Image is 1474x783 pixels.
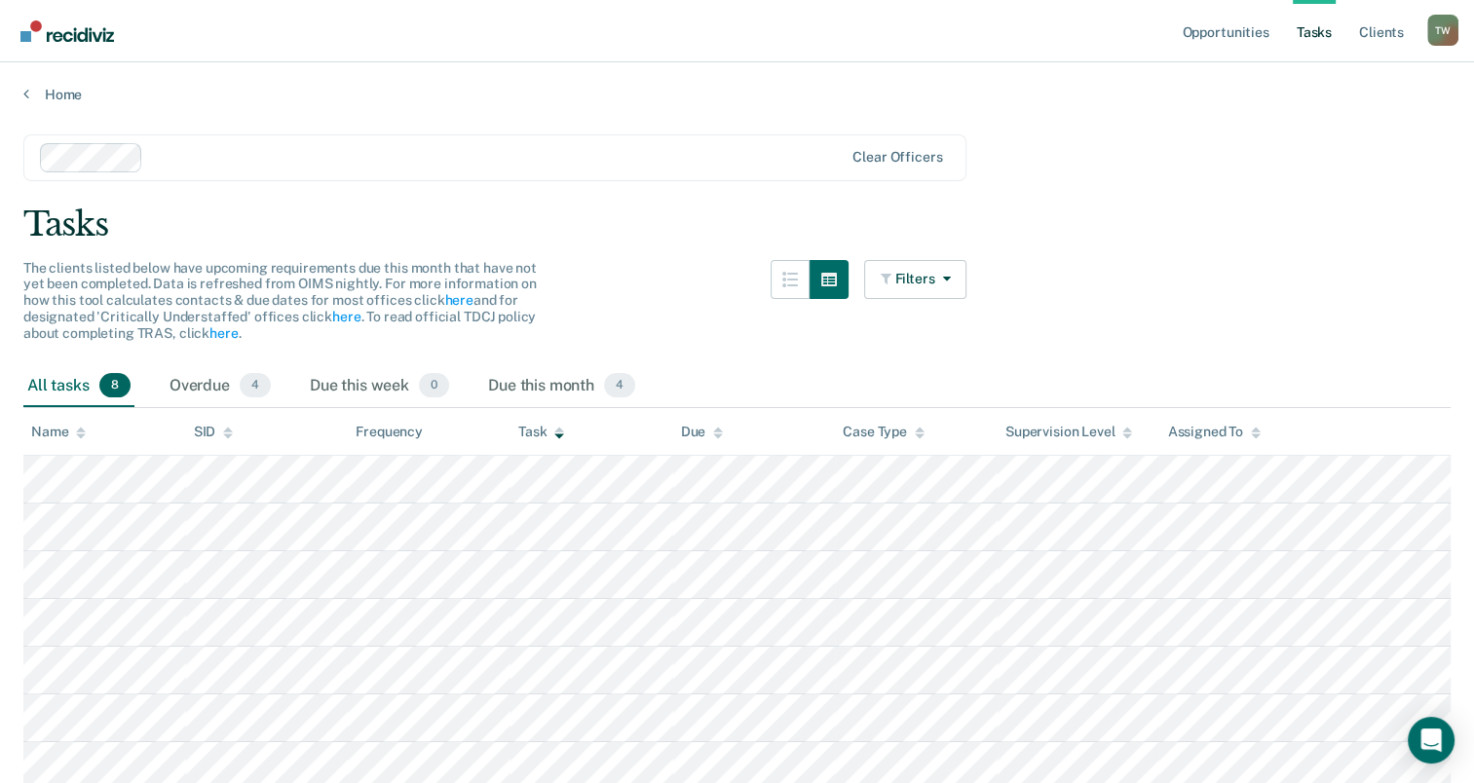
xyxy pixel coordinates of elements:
[1167,424,1260,440] div: Assigned To
[444,292,472,308] a: here
[1427,15,1458,46] button: Profile dropdown button
[194,424,234,440] div: SID
[332,309,360,324] a: here
[240,373,271,398] span: 4
[23,205,1451,244] div: Tasks
[681,424,724,440] div: Due
[209,325,238,341] a: here
[99,373,131,398] span: 8
[23,365,134,408] div: All tasks8
[419,373,449,398] span: 0
[356,424,423,440] div: Frequency
[604,373,635,398] span: 4
[484,365,639,408] div: Due this month4
[31,424,86,440] div: Name
[23,86,1451,103] a: Home
[1408,717,1455,764] div: Open Intercom Messenger
[843,424,925,440] div: Case Type
[166,365,275,408] div: Overdue4
[306,365,453,408] div: Due this week0
[20,20,114,42] img: Recidiviz
[518,424,564,440] div: Task
[1005,424,1133,440] div: Supervision Level
[864,260,967,299] button: Filters
[852,149,942,166] div: Clear officers
[23,260,537,341] span: The clients listed below have upcoming requirements due this month that have not yet been complet...
[1427,15,1458,46] div: T W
